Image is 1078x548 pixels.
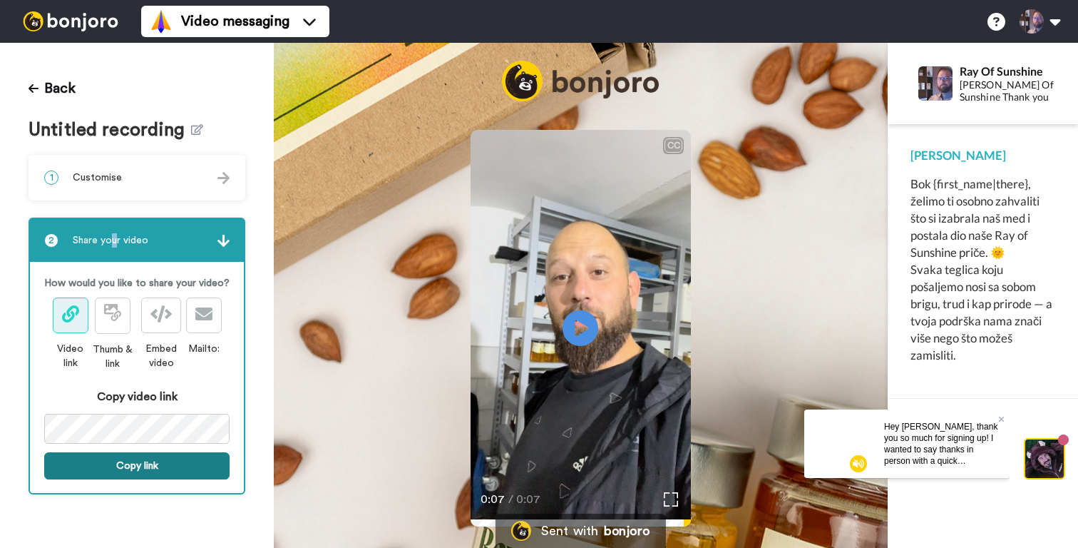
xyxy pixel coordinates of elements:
div: Bok {first_name|there}, želimo ti osobno zahvaliti što si izabrala naš med i postala dio naše Ray... [910,176,1055,364]
span: Share your video [73,233,148,248]
img: arrow.svg [217,235,230,247]
img: vm-color.svg [150,10,173,33]
span: Untitled recording [29,120,191,141]
div: Embed video [136,342,186,370]
img: arrow.svg [217,172,230,184]
img: Bonjoro Logo [511,521,531,541]
span: 2 [44,233,58,248]
span: 0:07 [481,491,505,508]
img: bj-logo-header-white.svg [17,11,124,31]
img: mute-white.svg [46,46,63,63]
span: 1 [44,171,58,185]
div: 1Customise [29,155,245,201]
div: [PERSON_NAME] Of Sunshine Thank you [960,79,1054,103]
div: Sent with [541,524,598,537]
span: / [508,491,513,508]
img: c638375f-eacb-431c-9714-bd8d08f708a7-1584310529.jpg [1,3,40,41]
img: Full screen [664,492,678,507]
div: bonjoro [604,524,650,537]
span: 0:07 [516,491,541,508]
div: [PERSON_NAME] [910,147,1055,164]
span: Video messaging [181,11,289,31]
img: logo_full.png [502,61,659,101]
span: Customise [73,171,122,185]
div: Mailto: [186,342,222,356]
div: CC [664,138,682,153]
span: Hey [PERSON_NAME], thank you so much for signing up! I wanted to say thanks in person with a quic... [80,12,193,159]
div: Video link [52,342,89,370]
img: Profile Image [918,66,953,101]
p: How would you like to share your video? [44,276,230,290]
button: Back [29,71,76,106]
div: Thumb & link [88,342,136,371]
div: Copy video link [44,388,230,405]
a: Bonjoro LogoSent withbonjoro [496,514,665,548]
div: Ray Of Sunshine [960,64,1054,78]
button: Copy link [44,452,230,479]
